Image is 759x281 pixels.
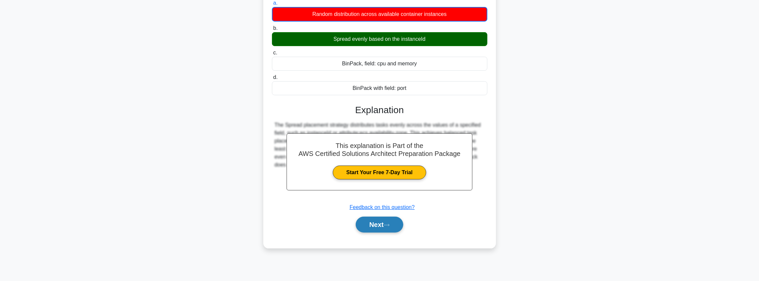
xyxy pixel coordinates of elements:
h3: Explanation [276,105,483,116]
a: Start Your Free 7-Day Trial [333,166,426,179]
a: Feedback on this question? [350,204,415,210]
div: Random distribution across available container instances [272,7,487,22]
span: d. [273,74,278,80]
div: Spread evenly based on the instanceId [272,32,487,46]
div: BinPack with field: port [272,81,487,95]
span: c. [273,50,277,55]
div: BinPack, field: cpu and memory [272,57,487,71]
span: b. [273,25,278,31]
div: The Spread placement strategy distributes tasks evenly across the values of a specified field, su... [275,121,485,169]
button: Next [356,217,403,233]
